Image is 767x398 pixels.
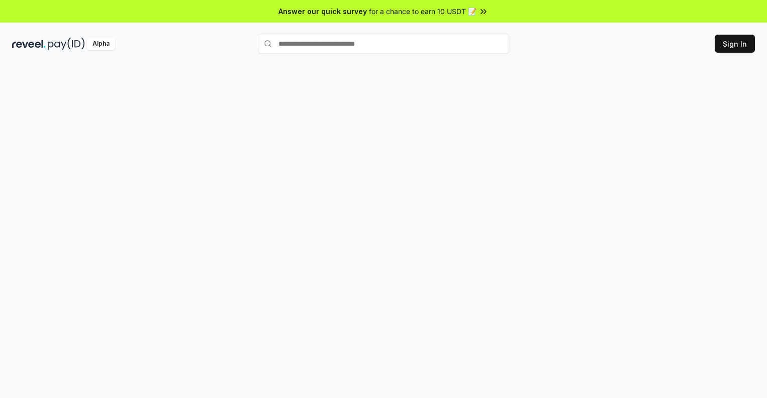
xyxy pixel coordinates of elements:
[48,38,85,50] img: pay_id
[369,6,476,17] span: for a chance to earn 10 USDT 📝
[87,38,115,50] div: Alpha
[12,38,46,50] img: reveel_dark
[278,6,367,17] span: Answer our quick survey
[715,35,755,53] button: Sign In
